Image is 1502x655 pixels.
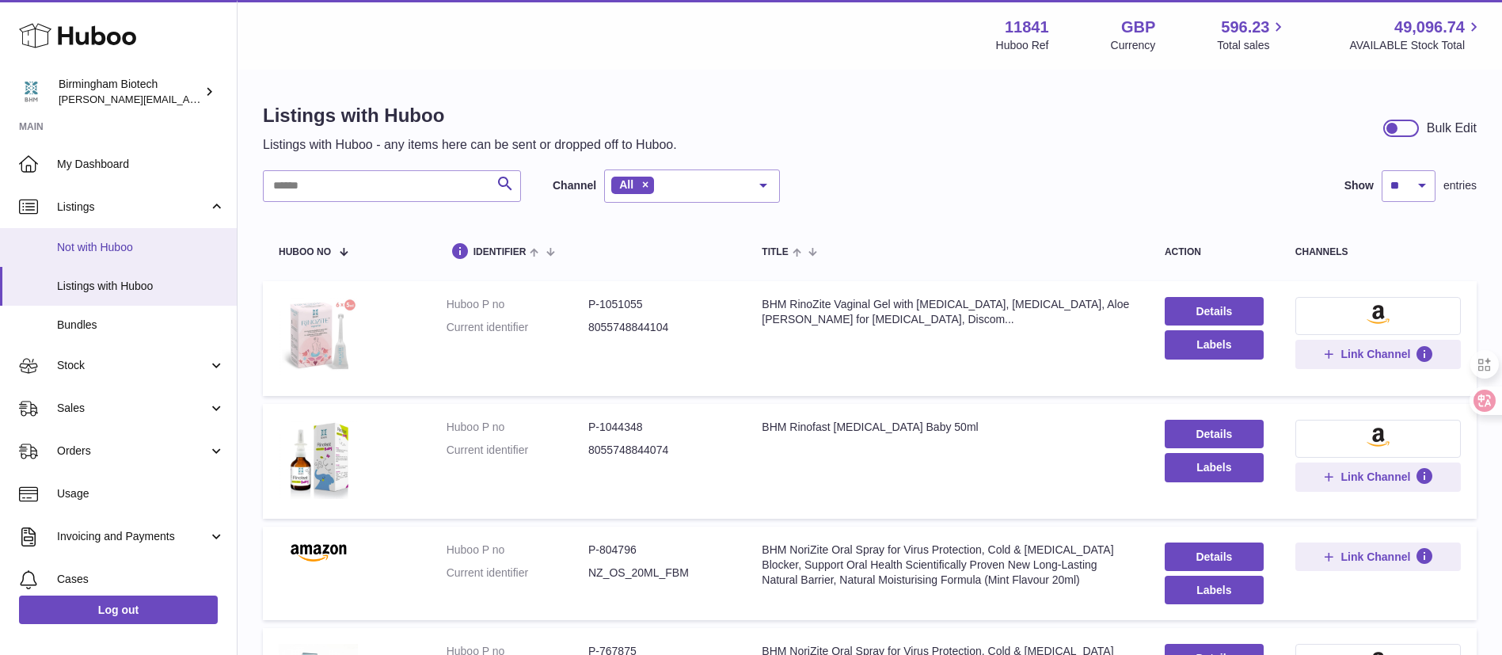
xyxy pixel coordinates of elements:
div: action [1165,247,1264,257]
img: m.hsu@birminghambiotech.co.uk [19,80,43,104]
a: Details [1165,543,1264,571]
dt: Current identifier [447,566,588,581]
span: AVAILABLE Stock Total [1349,38,1483,53]
div: Huboo Ref [996,38,1049,53]
label: Show [1344,178,1374,193]
img: BHM Rinofast Nasal Spray Baby 50ml [279,420,358,499]
strong: GBP [1121,17,1155,38]
span: [PERSON_NAME][EMAIL_ADDRESS][DOMAIN_NAME] [59,93,318,105]
div: BHM RinoZite Vaginal Gel with [MEDICAL_DATA], [MEDICAL_DATA], Aloe [PERSON_NAME] for [MEDICAL_DAT... [762,297,1133,327]
div: Birmingham Biotech [59,77,201,107]
dt: Current identifier [447,320,588,335]
dd: P-1051055 [588,297,730,312]
dt: Current identifier [447,443,588,458]
span: Invoicing and Payments [57,529,208,544]
a: Log out [19,596,218,624]
p: Listings with Huboo - any items here can be sent or dropped off to Huboo. [263,136,677,154]
span: My Dashboard [57,157,225,172]
span: All [619,178,633,191]
img: BHM RinoZite Vaginal Gel with Hyaluronic Acid, Lactic Acid, Aloe Vera for Vaginal Dryness, Discom... [279,297,358,376]
span: Bundles [57,318,225,333]
span: Listings with Huboo [57,279,225,294]
span: 596.23 [1221,17,1269,38]
h1: Listings with Huboo [263,103,677,128]
button: Link Channel [1295,463,1461,491]
span: Cases [57,572,225,587]
img: amazon-small.png [1367,305,1390,324]
dt: Huboo P no [447,543,588,558]
span: Stock [57,358,208,373]
dt: Huboo P no [447,420,588,435]
dt: Huboo P no [447,297,588,312]
a: Details [1165,297,1264,326]
span: Link Channel [1340,550,1410,564]
strong: 11841 [1005,17,1049,38]
button: Labels [1165,330,1264,359]
dd: P-1044348 [588,420,730,435]
span: Usage [57,486,225,501]
dd: NZ_OS_20ML_FBM [588,566,730,581]
img: amazon-small.png [1367,428,1390,447]
dd: P-804796 [588,543,730,558]
dd: 8055748844104 [588,320,730,335]
div: BHM NoriZite Oral Spray for Virus Protection, Cold & [MEDICAL_DATA] Blocker, Support Oral Health ... [762,543,1133,588]
span: Link Channel [1340,347,1410,361]
span: Sales [57,401,208,416]
button: Labels [1165,576,1264,604]
span: Link Channel [1340,470,1410,484]
span: Not with Huboo [57,240,225,255]
div: Currency [1111,38,1156,53]
label: Channel [553,178,596,193]
a: 596.23 Total sales [1217,17,1287,53]
div: BHM Rinofast [MEDICAL_DATA] Baby 50ml [762,420,1133,435]
div: channels [1295,247,1461,257]
span: Total sales [1217,38,1287,53]
img: BHM NoriZite Oral Spray for Virus Protection, Cold & Flu Blocker, Support Oral Health Scientifica... [279,543,358,562]
span: Huboo no [279,247,331,257]
a: Details [1165,420,1264,448]
button: Link Channel [1295,340,1461,368]
span: identifier [473,247,527,257]
a: 49,096.74 AVAILABLE Stock Total [1349,17,1483,53]
div: Bulk Edit [1427,120,1477,137]
span: title [762,247,788,257]
span: Orders [57,444,208,459]
button: Link Channel [1295,543,1461,571]
span: entries [1443,178,1477,193]
span: Listings [57,200,208,215]
span: 49,096.74 [1394,17,1465,38]
button: Labels [1165,453,1264,482]
dd: 8055748844074 [588,443,730,458]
